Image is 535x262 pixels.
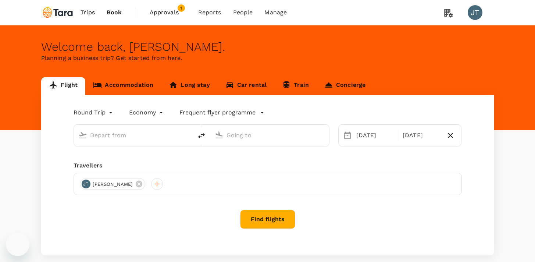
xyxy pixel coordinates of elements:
[81,8,95,17] span: Trips
[129,107,165,118] div: Economy
[88,181,138,188] span: [PERSON_NAME]
[317,77,373,95] a: Concierge
[240,210,295,229] button: Find flights
[85,77,161,95] a: Accommodation
[400,128,443,143] div: [DATE]
[264,8,287,17] span: Manage
[41,54,494,63] p: Planning a business trip? Get started from here.
[90,130,177,141] input: Depart from
[6,233,29,256] iframe: Button to launch messaging window
[179,108,256,117] p: Frequent flyer programme
[107,8,122,17] span: Book
[468,5,482,20] div: JT
[233,8,253,17] span: People
[324,134,325,136] button: Open
[227,130,314,141] input: Going to
[41,40,494,54] div: Welcome back , [PERSON_NAME] .
[198,8,221,17] span: Reports
[41,4,75,21] img: Tara Climate Ltd
[179,108,264,117] button: Frequent flyer programme
[80,178,146,190] div: JT[PERSON_NAME]
[41,77,86,95] a: Flight
[74,161,462,170] div: Travellers
[74,107,115,118] div: Round Trip
[193,127,210,145] button: delete
[161,77,217,95] a: Long stay
[188,134,189,136] button: Open
[218,77,275,95] a: Car rental
[178,4,185,12] span: 1
[150,8,186,17] span: Approvals
[353,128,396,143] div: [DATE]
[274,77,317,95] a: Train
[82,180,90,188] div: JT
